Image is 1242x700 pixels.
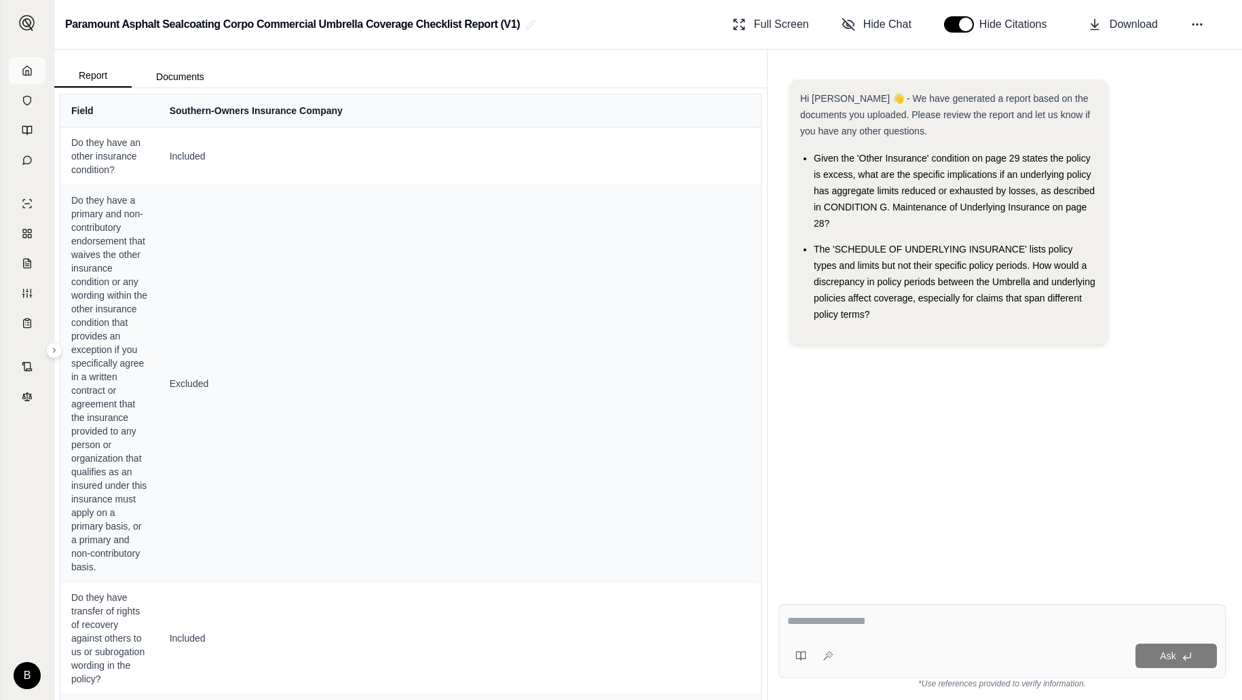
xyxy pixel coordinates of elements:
[800,93,1090,136] span: Hi [PERSON_NAME] 👋 - We have generated a report based on the documents you uploaded. Please revie...
[14,662,41,689] div: B
[9,280,45,307] a: Custom Report
[1135,644,1217,668] button: Ask
[170,149,750,163] span: Included
[54,65,132,88] button: Report
[863,16,911,33] span: Hide Chat
[9,383,45,410] a: Legal Search Engine
[9,250,45,277] a: Claim Coverage
[9,353,45,380] a: Contract Analysis
[9,190,45,217] a: Single Policy
[836,11,917,38] button: Hide Chat
[9,57,45,84] a: Home
[14,10,41,37] button: Expand sidebar
[9,147,45,174] a: Chat
[60,94,159,127] th: Field
[19,15,35,31] img: Expand sidebar
[65,12,520,37] h2: Paramount Asphalt Sealcoating Corpo Commercial Umbrella Coverage Checklist Report (V1)
[9,310,45,337] a: Coverage Table
[170,377,750,390] span: Excluded
[814,244,1095,320] span: The 'SCHEDULE OF UNDERLYING INSURANCE' lists policy types and limits but not their specific polic...
[71,136,148,177] span: Do they have an other insurance condition?
[754,16,809,33] span: Full Screen
[979,16,1055,33] span: Hide Citations
[814,153,1095,229] span: Given the 'Other Insurance' condition on page 29 states the policy is excess, what are the specif...
[9,220,45,247] a: Policy Comparisons
[1160,650,1175,661] span: Ask
[46,342,62,358] button: Expand sidebar
[159,94,761,127] th: Southern-Owners Insurance Company
[1083,11,1163,38] button: Download
[71,194,148,574] span: Do they have a primary and non-contributory endorsement that waives the other insurance condition...
[1110,16,1158,33] span: Download
[170,631,750,645] span: Included
[778,678,1226,689] div: *Use references provided to verify information.
[9,87,45,114] a: Documents Vault
[132,66,229,88] button: Documents
[727,11,814,38] button: Full Screen
[9,117,45,144] a: Prompt Library
[71,591,148,686] span: Do they have transfer of rights of recovery against others to us or subrogation wording in the po...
